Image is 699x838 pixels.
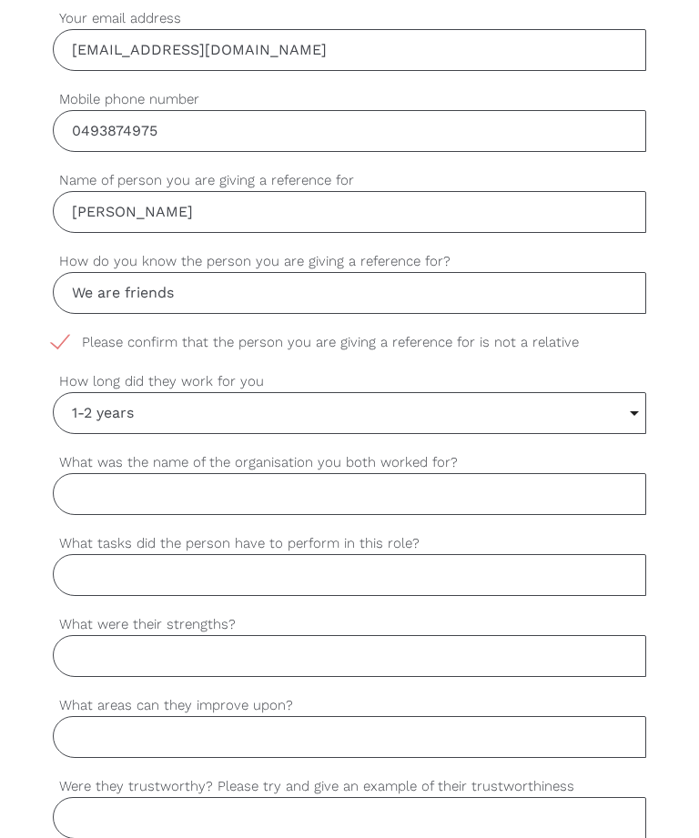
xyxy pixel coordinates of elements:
[53,170,647,191] label: Name of person you are giving a reference for
[53,332,613,353] span: Please confirm that the person you are giving a reference for is not a relative
[53,533,647,554] label: What tasks did the person have to perform in this role?
[53,776,647,797] label: Were they trustworthy? Please try and give an example of their trustworthiness
[53,695,647,716] label: What areas can they improve upon?
[53,452,647,473] label: What was the name of the organisation you both worked for?
[53,8,647,29] label: Your email address
[53,89,647,110] label: Mobile phone number
[53,371,647,392] label: How long did they work for you
[53,251,647,272] label: How do you know the person you are giving a reference for?
[53,614,647,635] label: What were their strengths?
